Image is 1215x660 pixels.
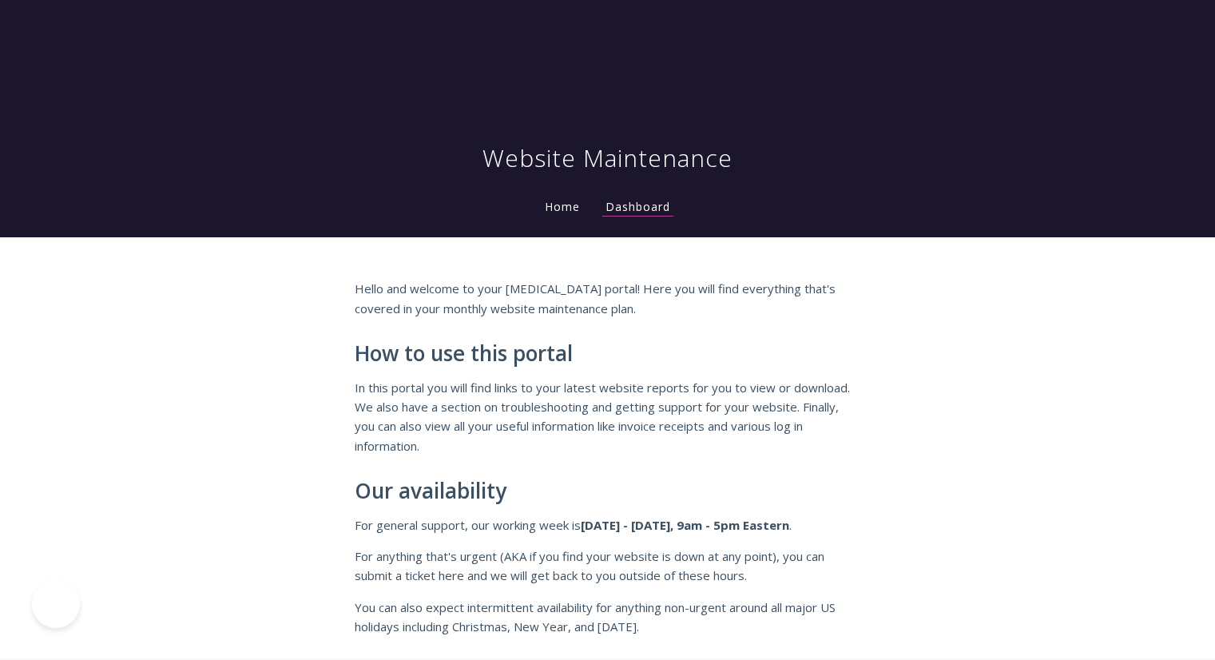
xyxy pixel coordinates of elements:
h2: How to use this portal [355,342,861,366]
a: Home [542,199,583,214]
iframe: Toggle Customer Support [32,580,80,628]
h1: Website Maintenance [482,142,733,174]
p: You can also expect intermittent availability for anything non-urgent around all major US holiday... [355,598,861,637]
p: For anything that's urgent (AKA if you find your website is down at any point), you can submit a ... [355,547,861,586]
p: In this portal you will find links to your latest website reports for you to view or download. We... [355,378,861,456]
p: For general support, our working week is . [355,515,861,535]
p: Hello and welcome to your [MEDICAL_DATA] portal! Here you will find everything that's covered in ... [355,279,861,318]
strong: [DATE] - [DATE], 9am - 5pm Eastern [581,517,789,533]
a: Dashboard [602,199,673,217]
h2: Our availability [355,479,861,503]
